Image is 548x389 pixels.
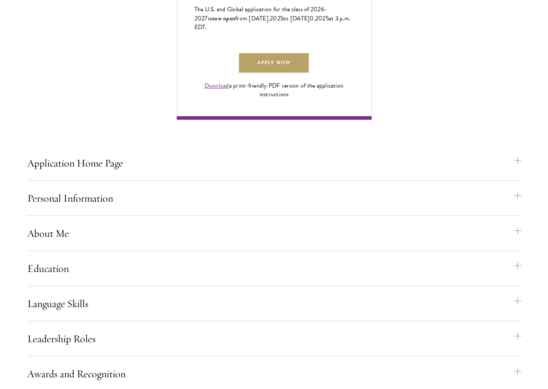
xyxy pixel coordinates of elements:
[321,5,324,14] span: 6
[195,82,354,99] div: a print-friendly PDF version of the application instructions
[204,81,229,90] a: Download
[27,223,521,244] button: About Me
[283,14,310,23] span: to [DATE]
[211,14,235,23] span: now open
[326,14,329,23] span: 5
[27,363,521,384] button: Awards and Recognition
[280,14,283,23] span: 5
[27,328,521,349] button: Leadership Roles
[270,14,280,23] span: 202
[27,293,521,314] button: Language Skills
[27,153,521,173] button: Application Home Page
[195,5,321,14] span: The U.S. and Global application for the class of 202
[195,14,351,32] span: at 3 p.m. EDT.
[195,5,328,23] span: -202
[27,258,521,279] button: Education
[235,14,270,23] span: from [DATE],
[310,14,314,23] span: 0
[314,14,315,23] span: ,
[239,53,308,73] a: Apply Now
[208,14,212,23] span: is
[315,14,326,23] span: 202
[204,14,208,23] span: 7
[27,188,521,209] button: Personal Information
